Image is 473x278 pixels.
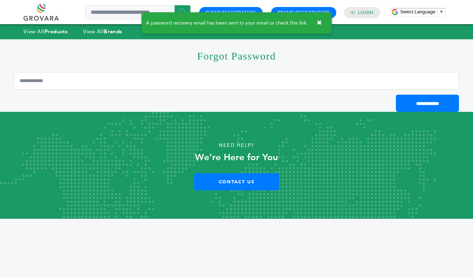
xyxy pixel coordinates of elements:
button: ✖ [311,16,327,30]
a: Contact Us [194,173,279,190]
span: Select Language [400,9,435,14]
a: View AllProducts [23,28,68,35]
a: Select Language​ [400,9,444,14]
input: Email Address [14,72,459,90]
p: Need Help? [23,140,449,151]
strong: Brands [104,28,122,35]
a: Brand Registration [277,9,330,16]
a: Buyer Registration [205,9,256,16]
span: A password recovery email has been sent to your email or check this link. [146,21,308,26]
a: View AllBrands [83,28,122,35]
span: ▼ [439,9,444,14]
input: Search a product or brand... [85,5,190,19]
strong: Products [45,28,68,35]
strong: We’re Here for You [195,151,278,164]
h1: Forgot Password [14,39,459,72]
a: Login [358,9,373,16]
